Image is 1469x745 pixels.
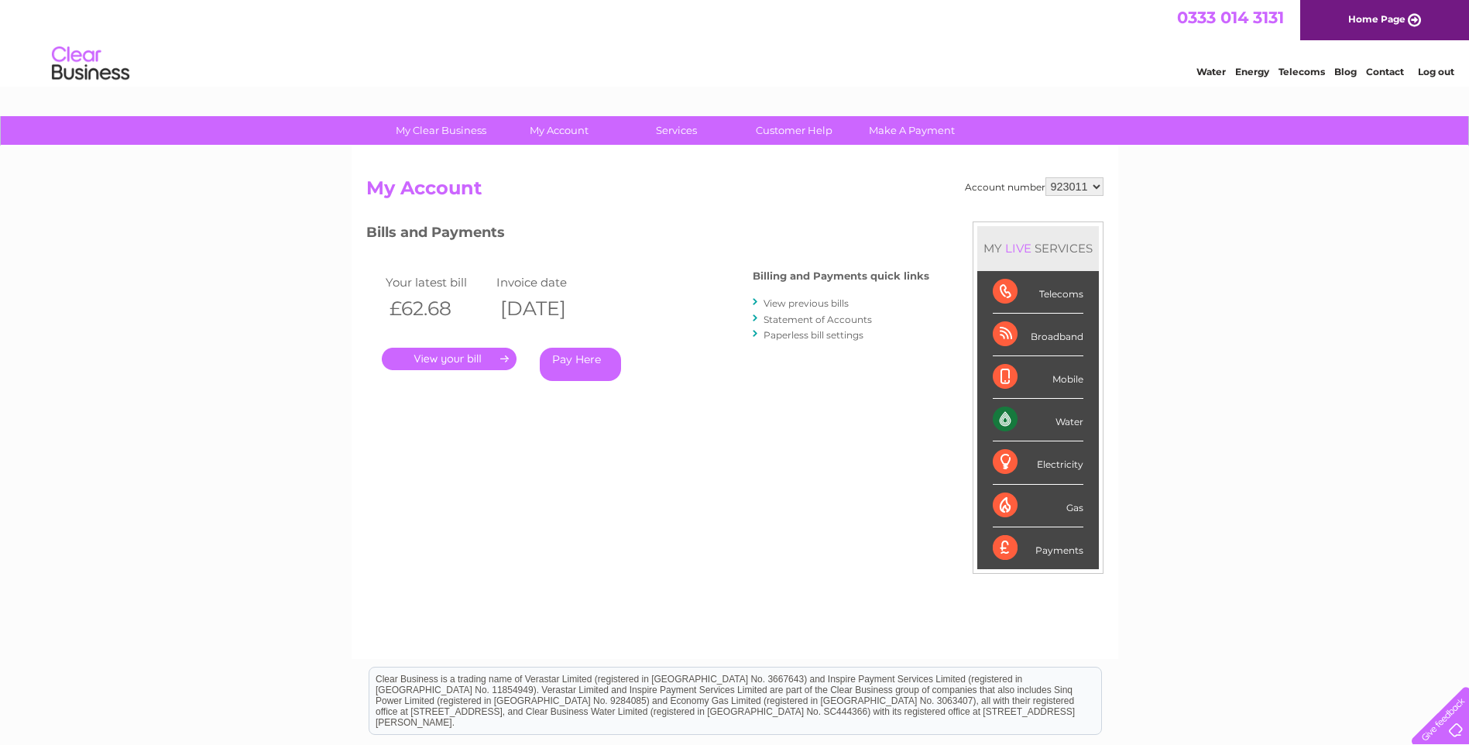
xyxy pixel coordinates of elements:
[993,314,1083,356] div: Broadband
[613,116,740,145] a: Services
[753,270,929,282] h4: Billing and Payments quick links
[1002,241,1035,256] div: LIVE
[764,297,849,309] a: View previous bills
[993,399,1083,441] div: Water
[1235,66,1269,77] a: Energy
[493,272,604,293] td: Invoice date
[993,441,1083,484] div: Electricity
[366,221,929,249] h3: Bills and Payments
[51,40,130,88] img: logo.png
[764,329,863,341] a: Paperless bill settings
[495,116,623,145] a: My Account
[377,116,505,145] a: My Clear Business
[1418,66,1454,77] a: Log out
[1196,66,1226,77] a: Water
[369,9,1101,75] div: Clear Business is a trading name of Verastar Limited (registered in [GEOGRAPHIC_DATA] No. 3667643...
[993,527,1083,569] div: Payments
[848,116,976,145] a: Make A Payment
[993,271,1083,314] div: Telecoms
[993,485,1083,527] div: Gas
[730,116,858,145] a: Customer Help
[382,272,493,293] td: Your latest bill
[540,348,621,381] a: Pay Here
[1334,66,1357,77] a: Blog
[993,356,1083,399] div: Mobile
[1177,8,1284,27] a: 0333 014 3131
[382,293,493,324] th: £62.68
[1279,66,1325,77] a: Telecoms
[965,177,1103,196] div: Account number
[1366,66,1404,77] a: Contact
[366,177,1103,207] h2: My Account
[493,293,604,324] th: [DATE]
[977,226,1099,270] div: MY SERVICES
[382,348,517,370] a: .
[764,314,872,325] a: Statement of Accounts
